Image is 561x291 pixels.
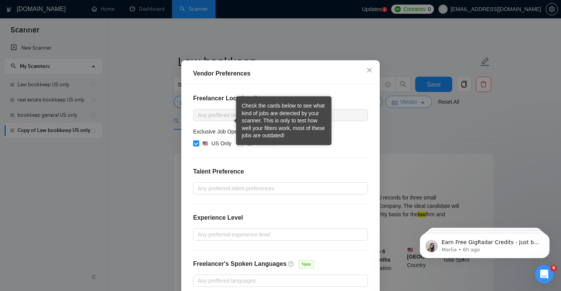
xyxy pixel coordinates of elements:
h5: Exclusive Job Openings [193,127,250,136]
span: close [366,67,372,73]
div: Vendor Preferences [193,69,368,78]
div: Check the cards below to see what kind of jobs are detected by your scanner. This is only to test... [242,102,326,140]
div: US Only [211,139,231,148]
span: question-circle [288,261,294,267]
h4: Freelancer Location [193,94,368,103]
span: 6 [551,265,557,271]
button: Close [359,60,380,81]
iframe: Intercom live chat [535,265,553,283]
img: 🇺🇸 [203,141,208,146]
h4: Experience Level [193,213,243,222]
iframe: Intercom notifications message [408,217,561,270]
span: New [299,260,314,268]
span: question-circle [253,95,259,101]
h4: Freelancer's Spoken Languages [193,259,287,268]
h4: Talent Preference [193,167,368,176]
